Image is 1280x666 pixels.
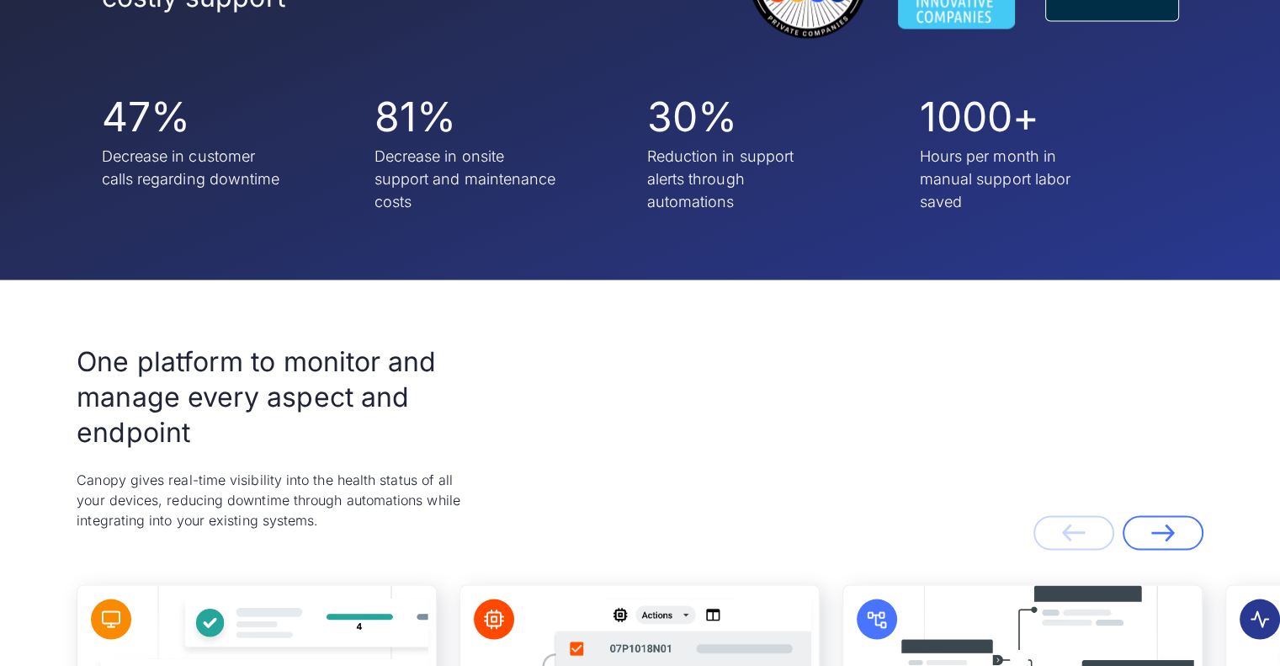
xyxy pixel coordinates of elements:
div: 47% [102,93,287,141]
a: Next slide [1123,516,1203,551]
div: Hours per month in manual support labor saved [920,145,1105,213]
div: 30% [647,93,832,141]
div: Reduction in support alerts through automations [647,145,832,213]
div: Decrease in customer calls regarding downtime [102,145,287,190]
div: 81% [374,93,560,141]
div: Decrease in onsite support and maintenance costs [374,145,560,213]
div: 1000+ [920,93,1105,141]
p: Canopy gives real-time visibility into the health status of all your devices, reducing downtime t... [77,470,481,530]
h2: One platform to monitor and manage every aspect and endpoint [77,344,481,450]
